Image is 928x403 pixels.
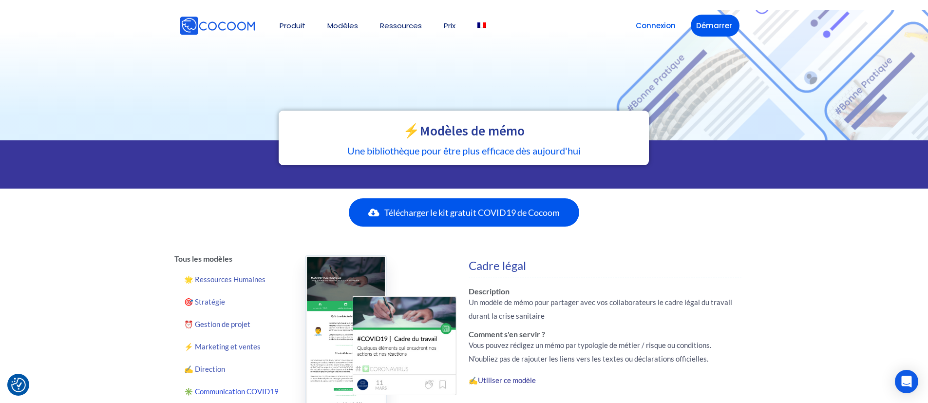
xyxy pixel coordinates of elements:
[179,16,255,36] img: Cocoom
[895,370,918,393] div: Open Intercom Messenger
[174,380,290,403] a: ✳️ Communication COVID19
[469,295,742,323] p: Un modèle de mémo pour partager avec vos collaborateurs le cadre légal du travail durant la crise...
[478,376,536,384] a: Utiliser ce modèle
[174,255,290,263] h6: Tous les modèles
[327,22,358,29] a: Modèles
[380,22,422,29] a: Ressources
[469,288,742,295] h6: Description
[174,358,290,380] a: ✍️ Direction
[469,338,742,365] p: Vous pouvez rédigez un mémo par typologie de métier / risque ou conditions. N’oubliez pas de rajo...
[288,124,639,137] h2: ⚡️Modèles de mémo
[174,313,290,335] a: ⏰ Gestion de projet
[444,22,455,29] a: Prix
[469,260,742,271] h4: Cadre légal
[280,22,305,29] a: Produit
[477,22,486,28] img: Français
[11,378,26,392] button: Consent Preferences
[469,330,742,338] h6: Comment s'en servir ?
[174,335,290,358] a: ⚡️ Marketing et ventes
[288,146,639,155] h5: Une bibliothèque pour être plus efficace dès aujourd'hui
[691,15,739,37] a: Démarrer
[630,15,681,37] a: Connexion
[384,208,560,217] span: Télécharger le kit gratuit COVID19 de Cocoom
[174,268,290,290] a: 🌟 Ressources Humaines
[257,25,258,26] img: Cocoom
[349,198,579,227] a: Télécharger le kit gratuit COVID19 de Cocoom
[174,290,290,313] a: 🎯 Stratégie
[11,378,26,392] img: Revisit consent button
[469,376,537,384] strong: ✍️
